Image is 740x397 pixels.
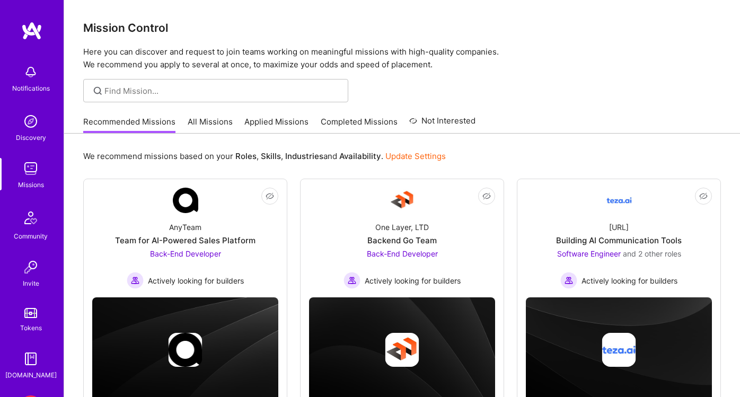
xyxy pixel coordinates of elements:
[582,275,677,286] span: Actively looking for builders
[365,275,461,286] span: Actively looking for builders
[5,369,57,381] div: [DOMAIN_NAME]
[23,278,39,289] div: Invite
[83,151,446,162] p: We recommend missions based on your , , and .
[21,21,42,40] img: logo
[20,111,41,132] img: discovery
[169,333,202,367] img: Company logo
[14,231,48,242] div: Community
[115,235,256,246] div: Team for AI-Powered Sales Platform
[321,116,398,134] a: Completed Missions
[20,322,42,333] div: Tokens
[385,333,419,367] img: Company logo
[83,116,175,134] a: Recommended Missions
[169,222,201,233] div: AnyTeam
[127,272,144,289] img: Actively looking for builders
[20,257,41,278] img: Invite
[16,132,46,143] div: Discovery
[367,249,438,258] span: Back-End Developer
[20,61,41,83] img: bell
[557,249,621,258] span: Software Engineer
[609,222,629,233] div: [URL]
[482,192,491,200] i: icon EyeClosed
[339,151,381,161] b: Availability
[18,205,43,231] img: Community
[20,158,41,179] img: teamwork
[602,333,636,367] img: Company logo
[560,272,577,289] img: Actively looking for builders
[309,188,495,289] a: Company LogoOne Layer, LTDBackend Go TeamBack-End Developer Actively looking for buildersActively...
[92,188,278,289] a: Company LogoAnyTeamTeam for AI-Powered Sales PlatformBack-End Developer Actively looking for buil...
[606,188,632,213] img: Company Logo
[235,151,257,161] b: Roles
[104,85,340,96] input: Find Mission...
[20,348,41,369] img: guide book
[150,249,221,258] span: Back-End Developer
[188,116,233,134] a: All Missions
[92,85,104,97] i: icon SearchGrey
[385,151,446,161] a: Update Settings
[83,46,721,71] p: Here you can discover and request to join teams working on meaningful missions with high-quality ...
[556,235,682,246] div: Building AI Communication Tools
[409,114,475,134] a: Not Interested
[266,192,274,200] i: icon EyeClosed
[375,222,429,233] div: One Layer, LTD
[699,192,708,200] i: icon EyeClosed
[343,272,360,289] img: Actively looking for builders
[526,188,712,289] a: Company Logo[URL]Building AI Communication ToolsSoftware Engineer and 2 other rolesActively looki...
[18,179,44,190] div: Missions
[12,83,50,94] div: Notifications
[623,249,681,258] span: and 2 other roles
[244,116,309,134] a: Applied Missions
[261,151,281,161] b: Skills
[367,235,437,246] div: Backend Go Team
[285,151,323,161] b: Industries
[148,275,244,286] span: Actively looking for builders
[173,188,198,213] img: Company Logo
[24,308,37,318] img: tokens
[390,188,415,213] img: Company Logo
[83,21,721,34] h3: Mission Control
